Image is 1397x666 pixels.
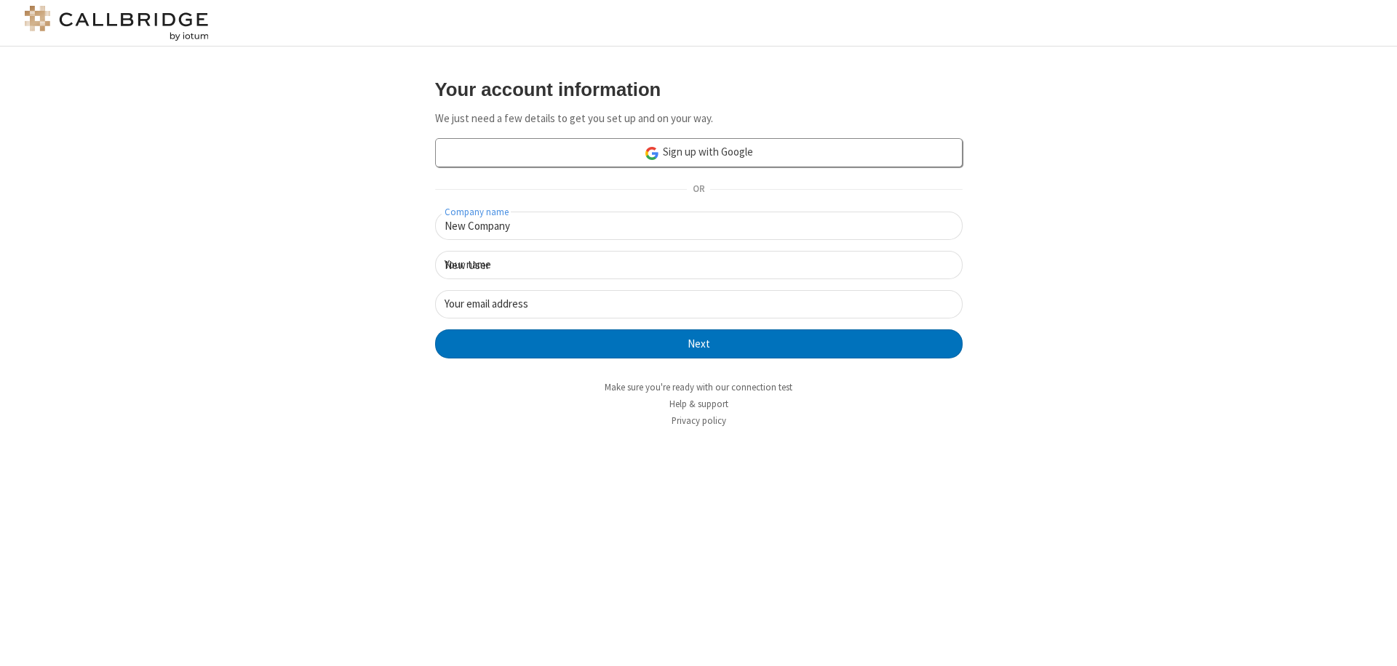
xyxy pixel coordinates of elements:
[672,414,726,427] a: Privacy policy
[435,290,963,318] input: Your email address
[605,381,792,393] a: Make sure you're ready with our connection test
[22,6,211,41] img: logo@2x.png
[435,111,963,127] p: We just need a few details to get you set up and on your way.
[435,212,963,240] input: Company name
[435,138,963,167] a: Sign up with Google
[687,180,710,200] span: OR
[435,329,963,358] button: Next
[669,398,728,410] a: Help & support
[435,79,963,100] h3: Your account information
[435,251,963,279] input: Your name
[644,145,660,161] img: google-icon.png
